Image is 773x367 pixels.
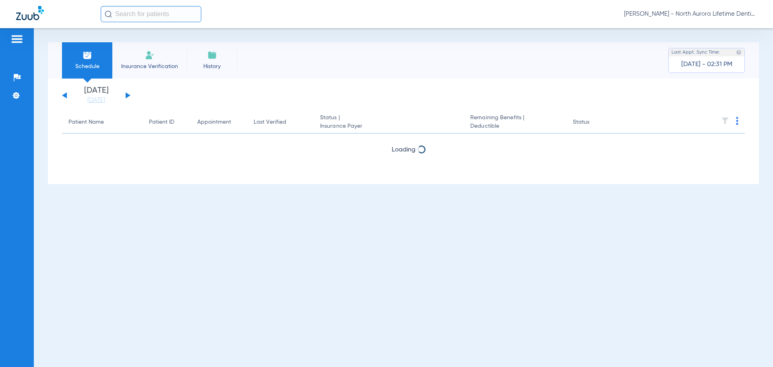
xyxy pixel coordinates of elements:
[254,118,307,126] div: Last Verified
[72,87,120,104] li: [DATE]
[254,118,286,126] div: Last Verified
[193,62,231,70] span: History
[68,62,106,70] span: Schedule
[68,118,104,126] div: Patient Name
[721,117,729,125] img: filter.svg
[16,6,44,20] img: Zuub Logo
[149,118,184,126] div: Patient ID
[624,10,757,18] span: [PERSON_NAME] - North Aurora Lifetime Dentistry
[736,117,738,125] img: group-dot-blue.svg
[145,50,155,60] img: Manual Insurance Verification
[105,10,112,18] img: Search Icon
[118,62,181,70] span: Insurance Verification
[314,111,464,134] th: Status |
[197,118,231,126] div: Appointment
[392,147,415,153] span: Loading
[10,34,23,44] img: hamburger-icon
[68,118,136,126] div: Patient Name
[83,50,92,60] img: Schedule
[207,50,217,60] img: History
[566,111,621,134] th: Status
[149,118,174,126] div: Patient ID
[197,118,241,126] div: Appointment
[681,60,732,68] span: [DATE] - 02:31 PM
[72,96,120,104] a: [DATE]
[736,50,742,55] img: last sync help info
[470,122,560,131] span: Deductible
[672,48,720,56] span: Last Appt. Sync Time:
[101,6,201,22] input: Search for patients
[464,111,566,134] th: Remaining Benefits |
[320,122,457,131] span: Insurance Payer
